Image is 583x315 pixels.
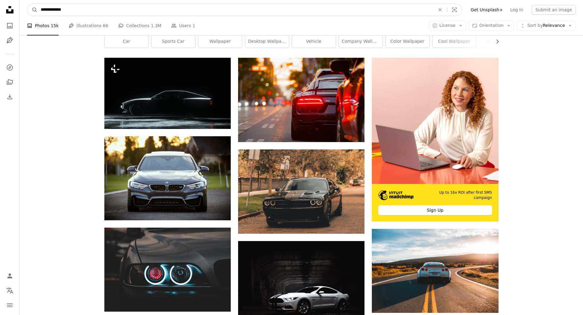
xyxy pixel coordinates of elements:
[467,5,506,15] a: Get Unsplash+
[238,149,364,233] img: black coupe on concrete road
[4,76,16,88] a: Collections
[105,35,148,48] a: car
[378,205,492,215] div: Sign Up
[198,35,242,48] a: wallpaper
[506,5,527,15] a: Log in
[4,34,16,46] a: Illustrations
[469,21,514,31] button: Orientation
[238,189,364,194] a: black coupe on concrete road
[372,268,498,273] a: silver sports coupe on asphalt road
[245,35,289,48] a: desktop wallpaper
[27,4,38,16] button: Search Unsplash
[151,35,195,48] a: sports car
[447,4,462,16] button: Visual search
[433,4,447,16] button: Clear
[339,35,383,48] a: company wallpaper
[517,21,576,31] button: Sort byRelevance
[372,229,498,313] img: silver sports coupe on asphalt road
[386,35,429,48] a: color wallpaper
[4,284,16,297] button: Language
[104,267,231,272] a: silver car
[104,228,231,312] img: silver car
[479,23,503,28] span: Orientation
[4,61,16,74] a: Explore
[103,22,108,29] span: 66
[4,270,16,282] a: Log in / Sign up
[104,136,231,220] img: black BMW car surrounded by grass field
[192,22,195,29] span: 1
[527,23,565,29] span: Relevance
[292,35,336,48] a: vehicle
[238,285,364,291] a: a white car parked in a dark tunnel
[4,91,16,103] a: Download History
[479,35,523,48] a: art wallpaper
[151,22,161,29] span: 1.3M
[104,175,231,181] a: black BMW car surrounded by grass field
[422,190,492,200] span: Up to 16x ROI after first SMS campaign
[238,97,364,103] a: black Audi R8 parked beside road
[4,4,16,17] a: Home — Unsplash
[27,4,462,16] form: Find visuals sitewide
[171,16,195,35] a: Users 1
[378,190,413,200] img: file-1690386555781-336d1949dad1image
[429,21,466,31] button: License
[439,23,456,28] span: License
[104,90,231,96] a: a car parked in the dark with its lights on
[118,16,161,35] a: Collections 1.3M
[432,35,476,48] a: cool wallpaper
[532,5,576,15] button: Submit an image
[527,23,543,28] span: Sort by
[372,58,498,221] a: Up to 16x ROI after first SMS campaignSign Up
[4,20,16,32] a: Photos
[492,35,499,48] button: scroll list to the right
[104,58,231,129] img: a car parked in the dark with its lights on
[372,58,498,184] img: file-1722962837469-d5d3a3dee0c7image
[4,299,16,311] button: Menu
[238,58,364,142] img: black Audi R8 parked beside road
[69,16,108,35] a: Illustrations 66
